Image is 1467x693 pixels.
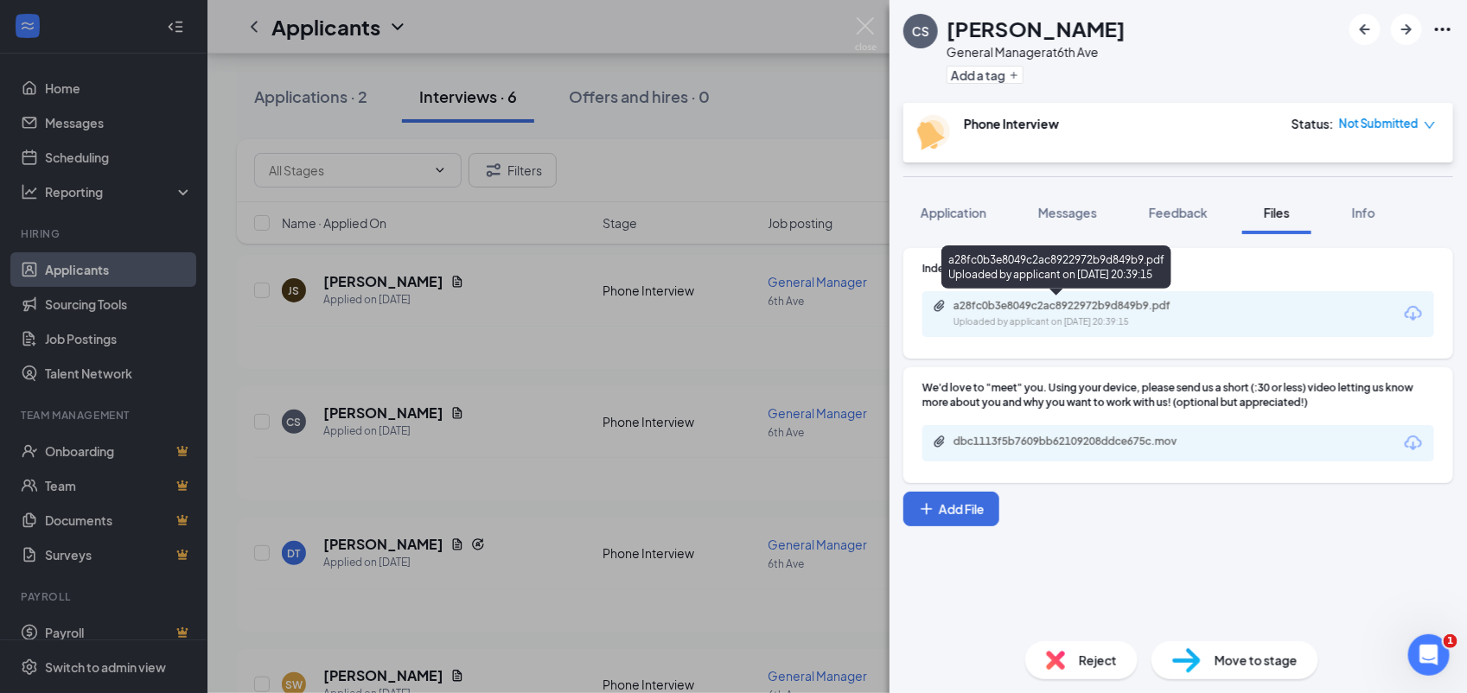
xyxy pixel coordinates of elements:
[922,261,1434,276] div: Indeed Resume
[912,22,929,40] div: CS
[933,435,1213,451] a: Paperclipdbc1113f5b7609bb62109208ddce675c.mov
[954,435,1196,448] div: dbc1113f5b7609bb62109208ddce675c.mov
[918,500,935,518] svg: Plus
[1355,19,1375,40] svg: ArrowLeftNew
[1009,70,1019,80] svg: Plus
[921,205,986,220] span: Application
[941,245,1171,289] div: a28fc0b3e8049c2ac8922972b9d849b9.pdf Uploaded by applicant on [DATE] 20:39:15
[1079,651,1117,670] span: Reject
[1264,205,1290,220] span: Files
[1349,14,1381,45] button: ArrowLeftNew
[964,116,1059,131] b: Phone Interview
[947,14,1126,43] h1: [PERSON_NAME]
[1339,115,1419,132] span: Not Submitted
[1149,205,1208,220] span: Feedback
[947,43,1126,60] div: General Manager at 6th Ave
[1215,651,1298,670] span: Move to stage
[1403,303,1424,324] svg: Download
[1403,433,1424,454] svg: Download
[1408,634,1450,676] iframe: Intercom live chat
[954,315,1213,329] div: Uploaded by applicant on [DATE] 20:39:15
[1444,634,1457,648] span: 1
[922,380,1434,410] div: We'd love to "meet" you. Using your device, please send us a short (:30 or less) video letting us...
[933,435,947,448] svg: Paperclip
[1391,14,1422,45] button: ArrowRight
[1352,205,1375,220] span: Info
[947,66,1024,84] button: PlusAdd a tag
[903,492,999,526] button: Add FilePlus
[1396,19,1417,40] svg: ArrowRight
[1038,205,1097,220] span: Messages
[933,299,947,313] svg: Paperclip
[1292,115,1334,132] div: Status :
[1424,119,1436,131] span: down
[954,299,1196,313] div: a28fc0b3e8049c2ac8922972b9d849b9.pdf
[933,299,1213,329] a: Paperclipa28fc0b3e8049c2ac8922972b9d849b9.pdfUploaded by applicant on [DATE] 20:39:15
[1432,19,1453,40] svg: Ellipses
